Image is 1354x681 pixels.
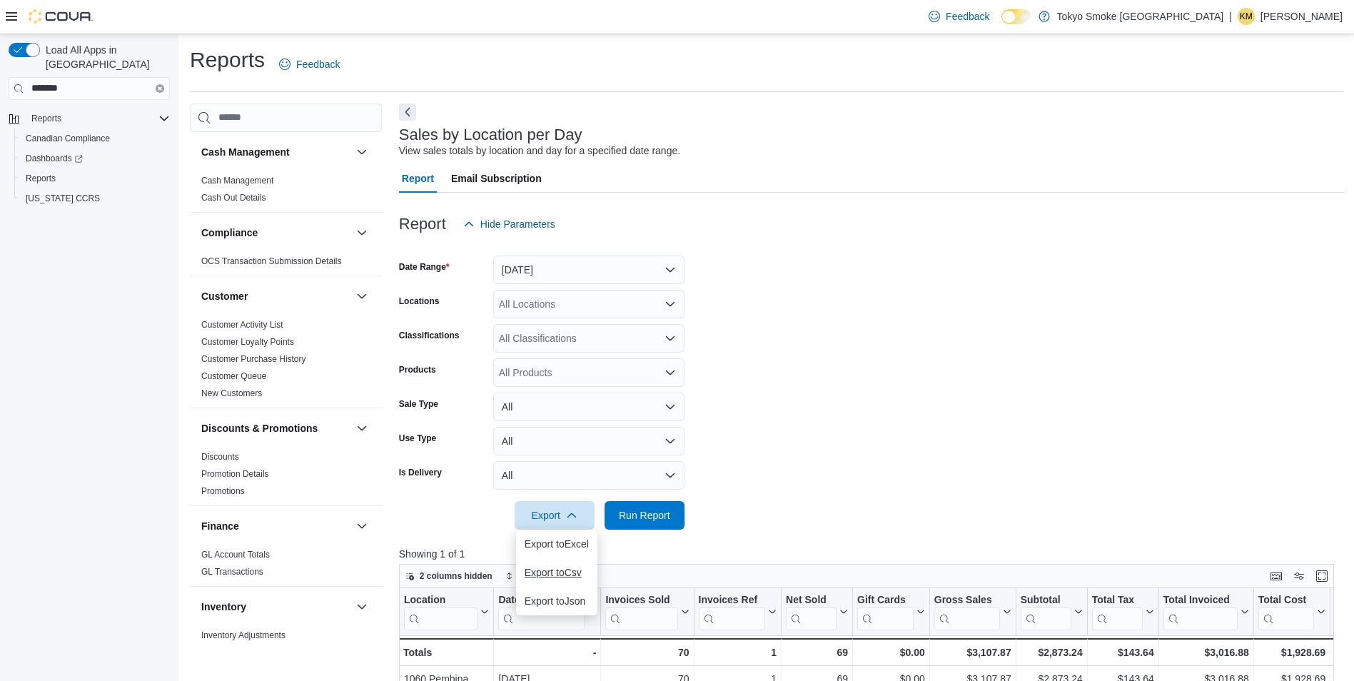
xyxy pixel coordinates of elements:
[1020,593,1071,607] div: Subtotal
[605,501,684,530] button: Run Report
[201,175,273,186] span: Cash Management
[698,593,764,607] div: Invoices Ref
[399,433,436,444] label: Use Type
[20,190,106,207] a: [US_STATE] CCRS
[201,145,290,159] h3: Cash Management
[20,130,170,147] span: Canadian Compliance
[1258,644,1325,661] div: $1,928.69
[201,549,270,560] span: GL Account Totals
[201,630,286,640] a: Inventory Adjustments
[156,84,164,93] button: Clear input
[201,336,294,348] span: Customer Loyalty Points
[201,567,263,577] a: GL Transactions
[190,316,382,408] div: Customer
[1240,8,1253,25] span: KM
[201,468,269,480] span: Promotion Details
[1290,567,1308,585] button: Display options
[400,567,498,585] button: 2 columns hidden
[857,593,914,630] div: Gift Card Sales
[201,469,269,479] a: Promotion Details
[26,173,56,184] span: Reports
[1163,593,1237,630] div: Total Invoiced
[923,2,995,31] a: Feedback
[201,193,266,203] a: Cash Out Details
[353,143,370,161] button: Cash Management
[934,644,1011,661] div: $3,107.87
[493,393,684,421] button: All
[399,296,440,307] label: Locations
[402,164,434,193] span: Report
[493,256,684,284] button: [DATE]
[201,550,270,560] a: GL Account Totals
[786,593,837,607] div: Net Sold
[480,217,555,231] span: Hide Parameters
[786,644,848,661] div: 69
[26,110,67,127] button: Reports
[20,150,89,167] a: Dashboards
[26,133,110,144] span: Canadian Compliance
[1258,593,1314,607] div: Total Cost
[201,354,306,364] a: Customer Purchase History
[26,110,170,127] span: Reports
[619,508,670,523] span: Run Report
[1091,593,1142,630] div: Total Tax
[201,370,266,382] span: Customer Queue
[1001,9,1031,24] input: Dark Mode
[451,164,542,193] span: Email Subscription
[1268,567,1285,585] button: Keyboard shortcuts
[201,566,263,577] span: GL Transactions
[201,485,245,497] span: Promotions
[934,593,1011,630] button: Gross Sales
[273,50,345,79] a: Feedback
[1001,24,1002,25] span: Dark Mode
[353,420,370,437] button: Discounts & Promotions
[201,452,239,462] a: Discounts
[1020,593,1071,630] div: Subtotal
[493,461,684,490] button: All
[498,644,596,661] div: -
[353,518,370,535] button: Finance
[201,486,245,496] a: Promotions
[20,130,116,147] a: Canadian Compliance
[201,289,350,303] button: Customer
[786,593,848,630] button: Net Sold
[605,593,689,630] button: Invoices Sold
[201,371,266,381] a: Customer Queue
[857,593,925,630] button: Gift Cards
[515,501,595,530] button: Export
[190,546,382,586] div: Finance
[516,530,597,558] button: Export toExcel
[934,593,1000,607] div: Gross Sales
[404,593,478,630] div: Location
[201,226,350,240] button: Compliance
[3,109,176,128] button: Reports
[40,43,170,71] span: Load All Apps in [GEOGRAPHIC_DATA]
[399,104,416,121] button: Next
[525,538,589,550] span: Export to Excel
[201,519,350,533] button: Finance
[946,9,989,24] span: Feedback
[14,188,176,208] button: [US_STATE] CCRS
[201,256,342,266] a: OCS Transaction Submission Details
[190,253,382,276] div: Compliance
[201,451,239,463] span: Discounts
[1163,593,1237,607] div: Total Invoiced
[353,288,370,305] button: Customer
[201,337,294,347] a: Customer Loyalty Points
[9,103,170,246] nav: Complex example
[1258,593,1314,630] div: Total Cost
[201,176,273,186] a: Cash Management
[1260,8,1343,25] p: [PERSON_NAME]
[201,289,248,303] h3: Customer
[201,519,239,533] h3: Finance
[698,593,776,630] button: Invoices Ref
[190,448,382,505] div: Discounts & Promotions
[399,143,680,158] div: View sales totals by location and day for a specified date range.
[500,567,563,585] button: Sort fields
[399,126,582,143] h3: Sales by Location per Day
[201,600,246,614] h3: Inventory
[201,320,283,330] a: Customer Activity List
[29,9,93,24] img: Cova
[523,501,586,530] span: Export
[399,467,442,478] label: Is Delivery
